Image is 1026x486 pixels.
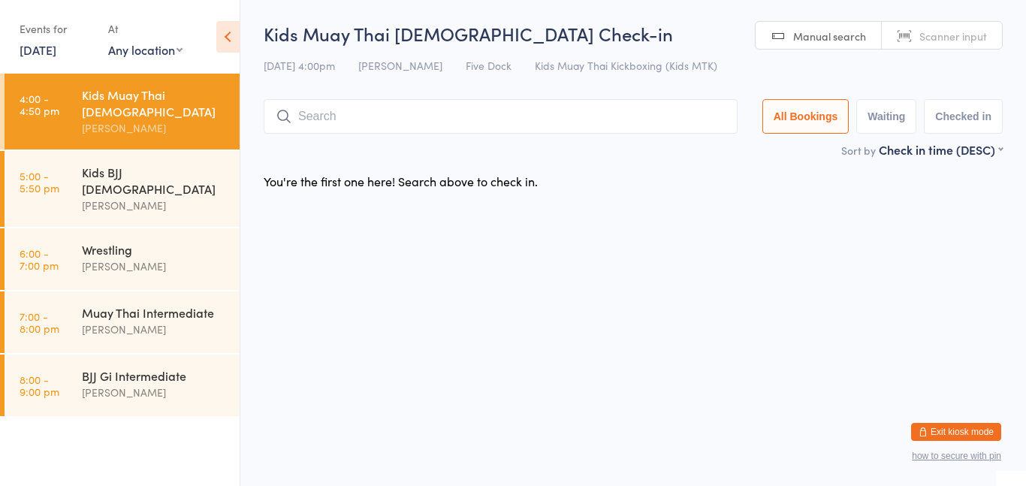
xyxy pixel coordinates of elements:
[841,143,876,158] label: Sort by
[5,151,240,227] a: 5:00 -5:50 pmKids BJJ [DEMOGRAPHIC_DATA][PERSON_NAME]
[856,99,916,134] button: Waiting
[358,58,442,73] span: [PERSON_NAME]
[82,119,227,137] div: [PERSON_NAME]
[20,373,59,397] time: 8:00 - 9:00 pm
[793,29,866,44] span: Manual search
[20,247,59,271] time: 6:00 - 7:00 pm
[82,304,227,321] div: Muay Thai Intermediate
[20,17,93,41] div: Events for
[82,86,227,119] div: Kids Muay Thai [DEMOGRAPHIC_DATA]
[264,58,335,73] span: [DATE] 4:00pm
[919,29,987,44] span: Scanner input
[108,41,183,58] div: Any location
[82,384,227,401] div: [PERSON_NAME]
[82,197,227,214] div: [PERSON_NAME]
[762,99,849,134] button: All Bookings
[20,92,59,116] time: 4:00 - 4:50 pm
[264,173,538,189] div: You're the first one here! Search above to check in.
[82,241,227,258] div: Wrestling
[911,423,1001,441] button: Exit kiosk mode
[264,99,738,134] input: Search
[20,170,59,194] time: 5:00 - 5:50 pm
[20,41,56,58] a: [DATE]
[82,164,227,197] div: Kids BJJ [DEMOGRAPHIC_DATA]
[264,21,1003,46] h2: Kids Muay Thai [DEMOGRAPHIC_DATA] Check-in
[5,355,240,416] a: 8:00 -9:00 pmBJJ Gi Intermediate[PERSON_NAME]
[879,141,1003,158] div: Check in time (DESC)
[5,291,240,353] a: 7:00 -8:00 pmMuay Thai Intermediate[PERSON_NAME]
[82,367,227,384] div: BJJ Gi Intermediate
[5,74,240,149] a: 4:00 -4:50 pmKids Muay Thai [DEMOGRAPHIC_DATA][PERSON_NAME]
[82,258,227,275] div: [PERSON_NAME]
[466,58,511,73] span: Five Dock
[912,451,1001,461] button: how to secure with pin
[82,321,227,338] div: [PERSON_NAME]
[535,58,717,73] span: Kids Muay Thai Kickboxing (Kids MTK)
[924,99,1003,134] button: Checked in
[108,17,183,41] div: At
[5,228,240,290] a: 6:00 -7:00 pmWrestling[PERSON_NAME]
[20,310,59,334] time: 7:00 - 8:00 pm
